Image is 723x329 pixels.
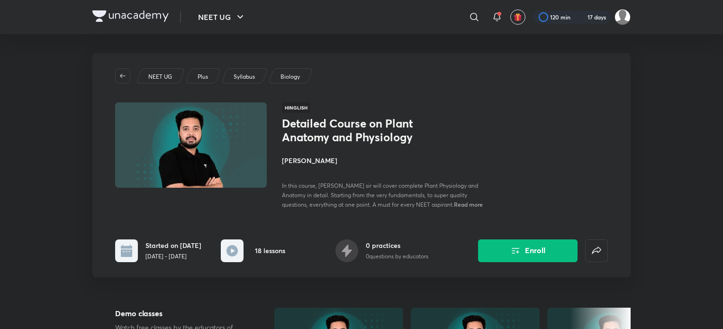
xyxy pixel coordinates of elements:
a: Syllabus [232,73,257,81]
h6: 18 lessons [255,246,285,256]
a: Plus [196,73,210,81]
a: Biology [279,73,302,81]
h6: Started on [DATE] [145,240,201,250]
a: Company Logo [92,10,169,24]
button: false [585,239,608,262]
img: Company Logo [92,10,169,22]
button: NEET UG [192,8,252,27]
span: Hinglish [282,102,310,113]
p: NEET UG [148,73,172,81]
button: avatar [510,9,525,25]
img: Thumbnail [114,101,268,189]
h1: Detailed Course on Plant Anatomy and Physiology [282,117,437,144]
p: Syllabus [234,73,255,81]
img: streak [576,12,586,22]
span: In this course, [PERSON_NAME] sir will cover complete Plant Physiology and Anatomy in detail. Sta... [282,182,478,208]
h5: Demo classes [115,308,244,319]
img: avatar [514,13,522,21]
h4: [PERSON_NAME] [282,155,494,165]
p: [DATE] - [DATE] [145,252,201,261]
span: Read more [454,201,483,208]
a: NEET UG [147,73,174,81]
img: surabhi [615,9,631,25]
h6: 0 practices [366,240,428,250]
p: Biology [280,73,300,81]
p: 0 questions by educators [366,252,428,261]
button: Enroll [478,239,578,262]
p: Plus [198,73,208,81]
